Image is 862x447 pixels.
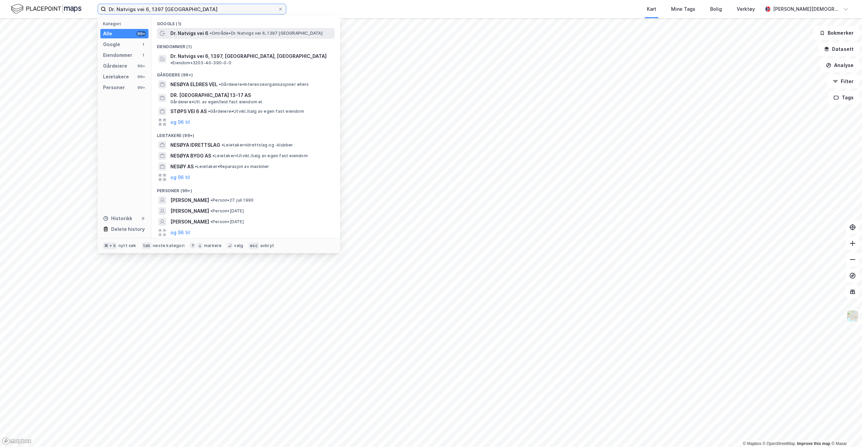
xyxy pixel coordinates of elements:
[212,153,214,158] span: •
[136,74,146,79] div: 99+
[210,198,212,203] span: •
[204,243,222,248] div: markere
[818,42,859,56] button: Datasett
[195,164,197,169] span: •
[103,21,148,26] div: Kategori
[828,91,859,104] button: Tags
[647,5,656,13] div: Kart
[140,216,146,221] div: 0
[222,142,224,147] span: •
[210,198,254,203] span: Person • 27. juli 1990
[136,63,146,69] div: 99+
[710,5,722,13] div: Bolig
[170,141,220,149] span: NESØYA IDRETTSLAG
[208,109,210,114] span: •
[111,225,145,233] div: Delete history
[170,60,172,65] span: •
[170,80,218,89] span: NESØYA ELDRES VEL
[152,67,340,79] div: Gårdeiere (99+)
[828,415,862,447] div: Kontrollprogram for chat
[208,109,304,114] span: Gårdeiere • Utvikl./salg av egen fast eiendom
[222,142,293,148] span: Leietaker • Idrettslag og -klubber
[820,59,859,72] button: Analyse
[219,82,221,87] span: •
[846,310,859,322] img: Z
[11,3,81,15] img: logo.f888ab2527a4732fd821a326f86c7f29.svg
[103,30,112,38] div: Alle
[103,62,127,70] div: Gårdeiere
[103,83,125,92] div: Personer
[212,153,308,159] span: Leietaker • Utvikl./salg av egen fast eiendom
[234,243,243,248] div: velg
[136,31,146,36] div: 99+
[170,60,231,66] span: Eiendom • 3203-40-390-0-0
[737,5,755,13] div: Verktøy
[210,219,212,224] span: •
[152,183,340,195] div: Personer (99+)
[170,118,190,126] button: og 96 til
[671,5,695,13] div: Mine Tags
[827,75,859,88] button: Filter
[170,29,208,37] span: Dr. Natvigs vei 6
[140,42,146,47] div: 1
[152,16,340,28] div: Google (1)
[210,31,323,36] span: Område • Dr. Natvigs vei 6, 1397 [GEOGRAPHIC_DATA]
[103,40,120,48] div: Google
[210,208,212,213] span: •
[170,52,327,60] span: Dr. Natvigs vei 6, 1397, [GEOGRAPHIC_DATA], [GEOGRAPHIC_DATA]
[170,196,209,204] span: [PERSON_NAME]
[170,152,211,160] span: NESØYA BYGG AS
[152,39,340,51] div: Eiendommer (1)
[814,26,859,40] button: Bokmerker
[103,73,129,81] div: Leietakere
[153,243,185,248] div: neste kategori
[743,441,761,446] a: Mapbox
[195,164,269,169] span: Leietaker • Reparasjon av maskiner
[2,437,32,445] a: Mapbox homepage
[119,243,136,248] div: nytt søk
[170,107,207,115] span: STØPS VEI 6 AS
[210,219,244,225] span: Person • [DATE]
[103,242,117,249] div: ⌘ + k
[170,91,332,99] span: DR. [GEOGRAPHIC_DATA] 13-17 AS
[170,207,209,215] span: [PERSON_NAME]
[140,53,146,58] div: 1
[152,128,340,140] div: Leietakere (99+)
[773,5,840,13] div: [PERSON_NAME][DEMOGRAPHIC_DATA]
[170,173,190,181] button: og 96 til
[210,208,244,214] span: Person • [DATE]
[136,85,146,90] div: 99+
[170,163,194,171] span: NESØY AS
[210,31,212,36] span: •
[248,242,259,249] div: esc
[797,441,830,446] a: Improve this map
[170,229,190,237] button: og 96 til
[260,243,274,248] div: avbryt
[103,214,132,222] div: Historikk
[142,242,152,249] div: tab
[828,415,862,447] iframe: Chat Widget
[763,441,795,446] a: OpenStreetMap
[219,82,309,87] span: Gårdeiere • Interesseorganisasjoner ellers
[170,99,263,105] span: Gårdeiere • Utl. av egen/leid fast eiendom el.
[103,51,132,59] div: Eiendommer
[170,218,209,226] span: [PERSON_NAME]
[106,4,278,14] input: Søk på adresse, matrikkel, gårdeiere, leietakere eller personer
